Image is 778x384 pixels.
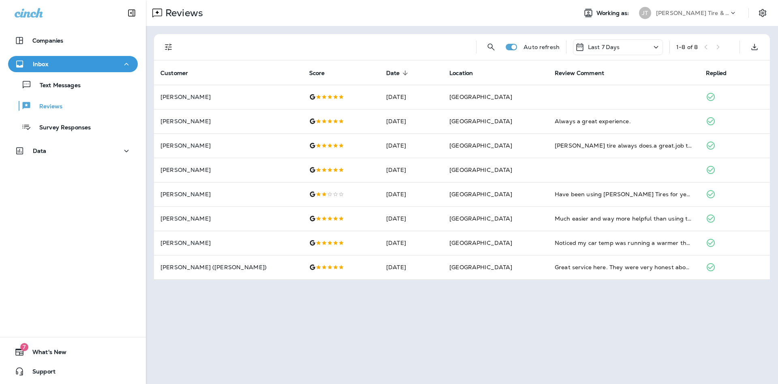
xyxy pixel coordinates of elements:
span: Customer [160,69,199,77]
div: Much easier and way more helpful than using the new car dealership shops. Fast, too [555,215,693,223]
p: [PERSON_NAME] ([PERSON_NAME]) [160,264,296,270]
span: Location [449,70,473,77]
span: [GEOGRAPHIC_DATA] [449,239,512,247]
span: What's New [24,349,66,358]
span: [GEOGRAPHIC_DATA] [449,118,512,125]
div: Noticed my car temp was running a warmer than usual so I took it to Jensen Tire with no appointme... [555,239,693,247]
td: [DATE] [380,206,443,231]
button: Survey Responses [8,118,138,135]
button: Support [8,363,138,380]
td: [DATE] [380,158,443,182]
p: Text Messages [32,82,81,90]
span: Support [24,368,56,378]
td: [DATE] [380,255,443,279]
div: 1 - 8 of 8 [676,44,698,50]
span: [GEOGRAPHIC_DATA] [449,93,512,101]
span: Customer [160,70,188,77]
p: Survey Responses [31,124,91,132]
p: Auto refresh [524,44,560,50]
span: Review Comment [555,70,604,77]
span: Score [309,69,336,77]
span: Review Comment [555,69,615,77]
button: 7What's New [8,344,138,360]
button: Inbox [8,56,138,72]
span: Replied [706,70,727,77]
p: [PERSON_NAME] [160,118,296,124]
p: [PERSON_NAME] [160,94,296,100]
button: Export as CSV [746,39,763,55]
span: [GEOGRAPHIC_DATA] [449,191,512,198]
div: Always a great experience. [555,117,693,125]
td: [DATE] [380,85,443,109]
span: Score [309,70,325,77]
p: Reviews [162,7,203,19]
button: Text Messages [8,76,138,93]
button: Filters [160,39,177,55]
span: Location [449,69,483,77]
button: Companies [8,32,138,49]
button: Collapse Sidebar [120,5,143,21]
button: Search Reviews [483,39,499,55]
td: [DATE] [380,231,443,255]
td: [DATE] [380,133,443,158]
p: Last 7 Days [588,44,620,50]
button: Reviews [8,97,138,114]
td: [DATE] [380,182,443,206]
div: Have been using Jensen Tires for years. Just had a LOF change on my new F150. Was suprized by the... [555,190,693,198]
span: [GEOGRAPHIC_DATA] [449,215,512,222]
p: Data [33,148,47,154]
p: [PERSON_NAME] [160,142,296,149]
p: Reviews [31,103,62,111]
span: [GEOGRAPHIC_DATA] [449,142,512,149]
div: JT [639,7,651,19]
span: [GEOGRAPHIC_DATA] [449,166,512,174]
button: Settings [755,6,770,20]
p: Companies [32,37,63,44]
p: [PERSON_NAME] [160,215,296,222]
div: Jensen tire always does.a great.job they are honest and they do the job right! [555,142,693,150]
div: Great service here. They were very honest about what was going on with my vehicle and got it done... [555,263,693,271]
span: Working as: [596,10,631,17]
p: [PERSON_NAME] Tire & Auto [656,10,729,16]
span: [GEOGRAPHIC_DATA] [449,264,512,271]
span: Replied [706,69,737,77]
span: Date [386,70,400,77]
span: 7 [20,343,28,351]
p: Inbox [33,61,48,67]
p: [PERSON_NAME] [160,240,296,246]
span: Date [386,69,410,77]
p: [PERSON_NAME] [160,167,296,173]
p: [PERSON_NAME] [160,191,296,197]
button: Data [8,143,138,159]
td: [DATE] [380,109,443,133]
